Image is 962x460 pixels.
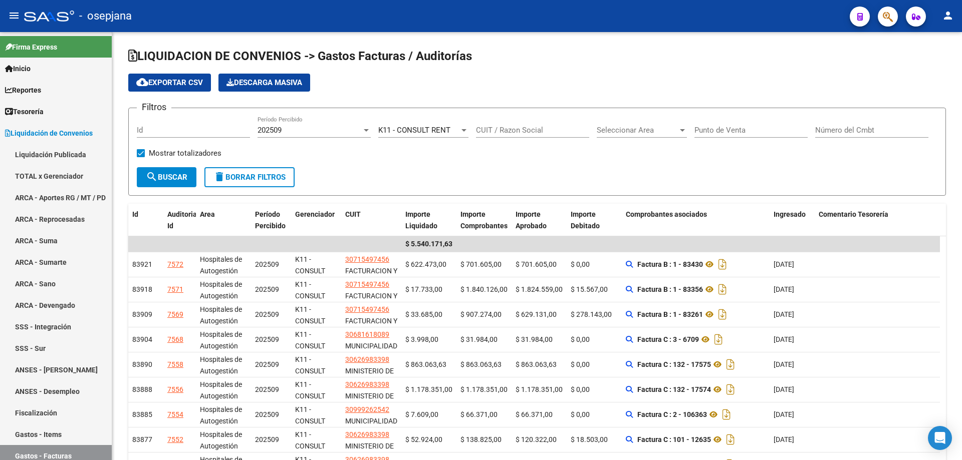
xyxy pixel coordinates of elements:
[460,260,502,268] span: $ 701.605,00
[255,360,279,368] span: 202509
[200,330,242,350] span: Hospitales de Autogestión
[255,385,279,393] span: 202509
[345,317,397,370] span: FACTURACION Y COBRANZA DE LOS EFECTORES PUBLICOS S.E.
[341,204,401,237] datatable-header-cell: CUIT
[770,204,815,237] datatable-header-cell: Ingresado
[460,385,508,393] span: $ 1.178.351,00
[137,167,196,187] button: Buscar
[167,409,183,420] div: 7554
[571,435,608,443] span: $ 18.503,00
[137,100,171,114] h3: Filtros
[516,335,553,343] span: $ 31.984,00
[196,204,251,237] datatable-header-cell: Area
[345,280,389,288] span: 30715497456
[295,355,325,386] span: K11 - CONSULT RENT
[295,330,325,361] span: K11 - CONSULT RENT
[405,360,446,368] span: $ 863.063,63
[774,435,794,443] span: [DATE]
[5,63,31,74] span: Inicio
[218,74,310,92] button: Descarga Masiva
[218,74,310,92] app-download-masive: Descarga masiva de comprobantes (adjuntos)
[163,204,196,237] datatable-header-cell: Auditoria Id
[512,204,567,237] datatable-header-cell: Importe Aprobado
[295,305,325,336] span: K11 - CONSULT RENT
[128,74,211,92] button: Exportar CSV
[167,210,197,230] span: Auditoria Id
[942,10,954,22] mat-icon: person
[345,305,389,313] span: 30715497456
[167,359,183,370] div: 7558
[255,210,286,230] span: Período Percibido
[637,260,703,268] strong: Factura B : 1 - 83430
[774,210,806,218] span: Ingresado
[516,385,563,393] span: $ 1.178.351,00
[167,334,183,345] div: 7568
[255,335,279,343] span: 202509
[378,126,450,135] span: K11 - CONSULT RENT
[571,385,590,393] span: $ 0,00
[460,310,502,318] span: $ 907.274,00
[295,380,325,411] span: K11 - CONSULT RENT
[200,255,242,275] span: Hospitales de Autogestión
[571,410,590,418] span: $ 0,00
[405,210,437,230] span: Importe Liquidado
[345,267,397,320] span: FACTURACION Y COBRANZA DE LOS EFECTORES PUBLICOS S.E.
[456,204,512,237] datatable-header-cell: Importe Comprobantes
[136,78,203,87] span: Exportar CSV
[516,360,557,368] span: $ 863.063,63
[571,335,590,343] span: $ 0,00
[345,405,389,413] span: 30999262542
[200,305,242,325] span: Hospitales de Autogestión
[516,285,563,293] span: $ 1.824.559,00
[255,260,279,268] span: 202509
[345,292,397,345] span: FACTURACION Y COBRANZA DE LOS EFECTORES PUBLICOS S.E.
[345,355,389,363] span: 30626983398
[774,260,794,268] span: [DATE]
[345,210,361,218] span: CUIT
[928,426,952,450] div: Open Intercom Messenger
[819,210,888,218] span: Comentario Tesorería
[345,255,389,263] span: 30715497456
[637,360,711,368] strong: Factura C : 132 - 17575
[405,310,442,318] span: $ 33.685,00
[597,126,678,135] span: Seleccionar Area
[146,171,158,183] mat-icon: search
[295,280,325,311] span: K11 - CONSULT RENT
[460,285,508,293] span: $ 1.840.126,00
[516,260,557,268] span: $ 701.605,00
[567,204,622,237] datatable-header-cell: Importe Debitado
[204,167,295,187] button: Borrar Filtros
[345,330,389,338] span: 30681618089
[405,285,442,293] span: $ 17.733,00
[401,204,456,237] datatable-header-cell: Importe Liquidado
[724,356,737,372] i: Descargar documento
[132,410,152,418] span: 83885
[79,5,132,27] span: - osepjana
[146,173,187,182] span: Buscar
[345,367,394,398] span: MINISTERIO DE SALUD PCIA DE BS AS
[5,42,57,53] span: Firma Express
[516,435,557,443] span: $ 120.322,00
[132,260,152,268] span: 83921
[345,392,394,423] span: MINISTERIO DE SALUD PCIA DE BS AS
[132,210,138,218] span: Id
[132,360,152,368] span: 83890
[571,360,590,368] span: $ 0,00
[255,285,279,293] span: 202509
[637,285,703,293] strong: Factura B : 1 - 83356
[149,147,221,159] span: Mostrar totalizadores
[128,49,472,63] span: LIQUIDACION DE CONVENIOS -> Gastos Facturas / Auditorías
[460,435,502,443] span: $ 138.825,00
[167,284,183,295] div: 7571
[255,435,279,443] span: 202509
[626,210,707,218] span: Comprobantes asociados
[516,410,553,418] span: $ 66.371,00
[200,280,242,300] span: Hospitales de Autogestión
[295,210,335,218] span: Gerenciador
[136,76,148,88] mat-icon: cloud_download
[255,310,279,318] span: 202509
[200,405,242,425] span: Hospitales de Autogestión
[226,78,302,87] span: Descarga Masiva
[460,410,498,418] span: $ 66.371,00
[132,335,152,343] span: 83904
